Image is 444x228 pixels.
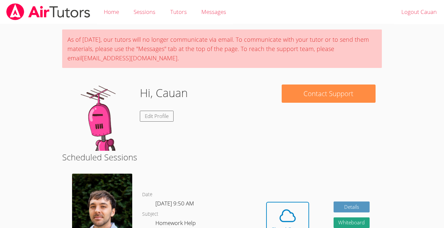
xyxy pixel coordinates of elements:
a: Edit Profile [140,111,174,122]
h1: Hi, Cauan [140,85,188,101]
a: Details [334,201,370,212]
div: As of [DATE], our tutors will no longer communicate via email. To communicate with your tutor or ... [62,29,382,68]
span: Messages [201,8,226,16]
h2: Scheduled Sessions [62,151,382,163]
span: [DATE] 9:50 AM [155,199,194,207]
dt: Subject [142,210,158,218]
img: airtutors_banner-c4298cdbf04f3fff15de1276eac7730deb9818008684d7c2e4769d2f7ddbe033.png [6,3,91,20]
dt: Date [142,191,152,199]
button: Contact Support [282,85,376,103]
img: default.png [68,85,135,151]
